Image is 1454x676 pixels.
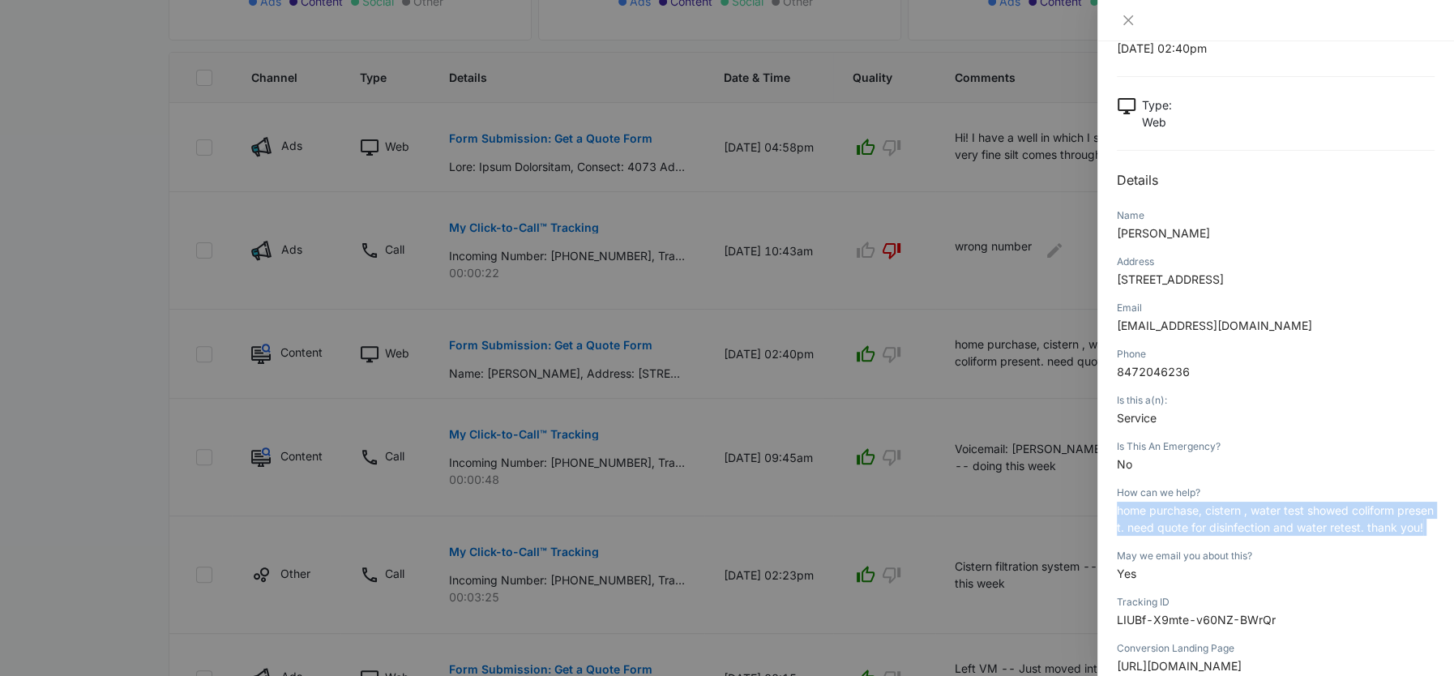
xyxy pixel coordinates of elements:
span: Yes [1117,567,1136,580]
div: Conversion Landing Page [1117,641,1435,656]
span: [STREET_ADDRESS] [1117,272,1224,286]
div: How can we help? [1117,486,1435,500]
span: No [1117,457,1132,471]
div: Email [1117,301,1435,315]
div: Name [1117,208,1435,223]
div: Tracking ID [1117,595,1435,610]
span: [EMAIL_ADDRESS][DOMAIN_NAME] [1117,319,1312,332]
div: Phone [1117,347,1435,362]
p: Web [1142,113,1172,130]
span: LIUBf-X9mte-v60NZ-BWrQr [1117,613,1276,627]
button: Close [1117,13,1140,28]
p: [DATE] 02:40pm [1117,40,1435,57]
span: 8472046236 [1117,365,1190,379]
span: [PERSON_NAME] [1117,226,1210,240]
span: home purchase, cistern , water test showed coliform present. need quote for disinfection and wate... [1117,503,1434,534]
div: Is this a(n): [1117,393,1435,408]
h2: Details [1117,170,1435,190]
div: May we email you about this? [1117,549,1435,563]
div: Is This An Emergency? [1117,439,1435,454]
span: close [1122,14,1135,27]
p: Type : [1142,96,1172,113]
div: Address [1117,255,1435,269]
span: [URL][DOMAIN_NAME] [1117,659,1242,673]
span: Service [1117,411,1157,425]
